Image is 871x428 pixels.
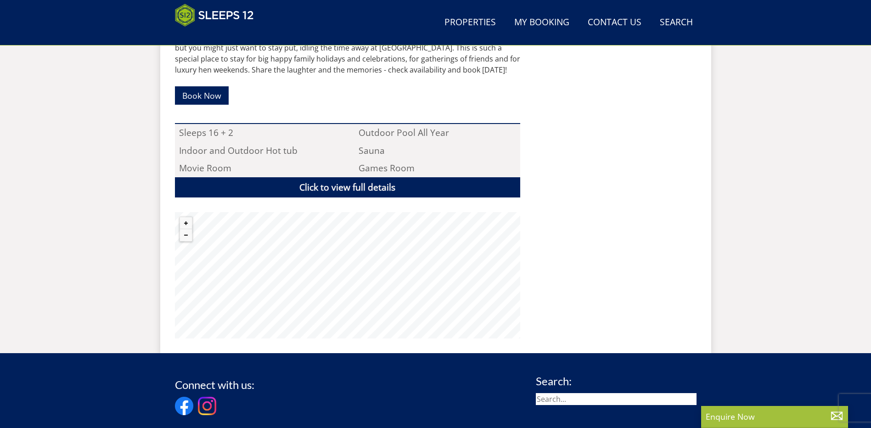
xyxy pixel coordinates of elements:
li: Movie Room [175,159,341,177]
a: Book Now [175,86,229,104]
img: Facebook [175,397,193,415]
li: Games Room [354,159,520,177]
p: Enquire Now [706,411,843,422]
a: Search [656,12,697,33]
li: Outdoor Pool All Year [354,124,520,141]
a: Properties [441,12,500,33]
button: Zoom out [180,229,192,241]
input: Search... [536,393,697,405]
a: Click to view full details [175,177,520,198]
h3: Connect with us: [175,379,254,391]
img: Instagram [198,397,216,415]
canvas: Map [175,212,520,338]
button: Zoom in [180,217,192,229]
a: Contact Us [584,12,645,33]
a: My Booking [511,12,573,33]
li: Sleeps 16 + 2 [175,124,341,141]
li: Sauna [354,142,520,159]
img: Sleeps 12 [175,4,254,27]
h3: Search: [536,375,697,387]
iframe: Customer reviews powered by Trustpilot [170,32,267,40]
li: Indoor and Outdoor Hot tub [175,142,341,159]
